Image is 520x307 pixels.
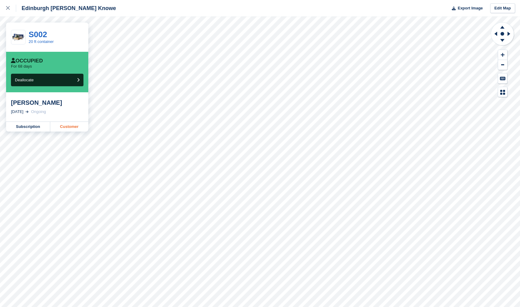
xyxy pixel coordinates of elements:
span: Export Image [458,5,483,11]
a: Subscription [6,122,50,132]
div: Occupied [11,58,43,64]
a: 20 ft container [29,39,54,44]
img: arrow-right-light-icn-cde0832a797a2874e46488d9cf13f60e5c3a73dbe684e267c42b8395dfbc2abf.svg [26,111,29,113]
p: For 68 days [11,64,32,69]
span: Deallocate [15,78,33,82]
a: Customer [50,122,88,132]
button: Zoom In [498,50,507,60]
div: Edinburgh [PERSON_NAME] Knowe [16,5,116,12]
div: [PERSON_NAME] [11,99,83,106]
img: 20-ft-container.jpg [11,32,25,43]
button: Zoom Out [498,60,507,70]
button: Map Legend [498,87,507,97]
button: Keyboard Shortcuts [498,73,507,83]
a: Edit Map [490,3,515,13]
button: Export Image [448,3,483,13]
div: Ongoing [31,109,46,115]
button: Deallocate [11,74,83,86]
a: S002 [29,30,47,39]
div: [DATE] [11,109,23,115]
